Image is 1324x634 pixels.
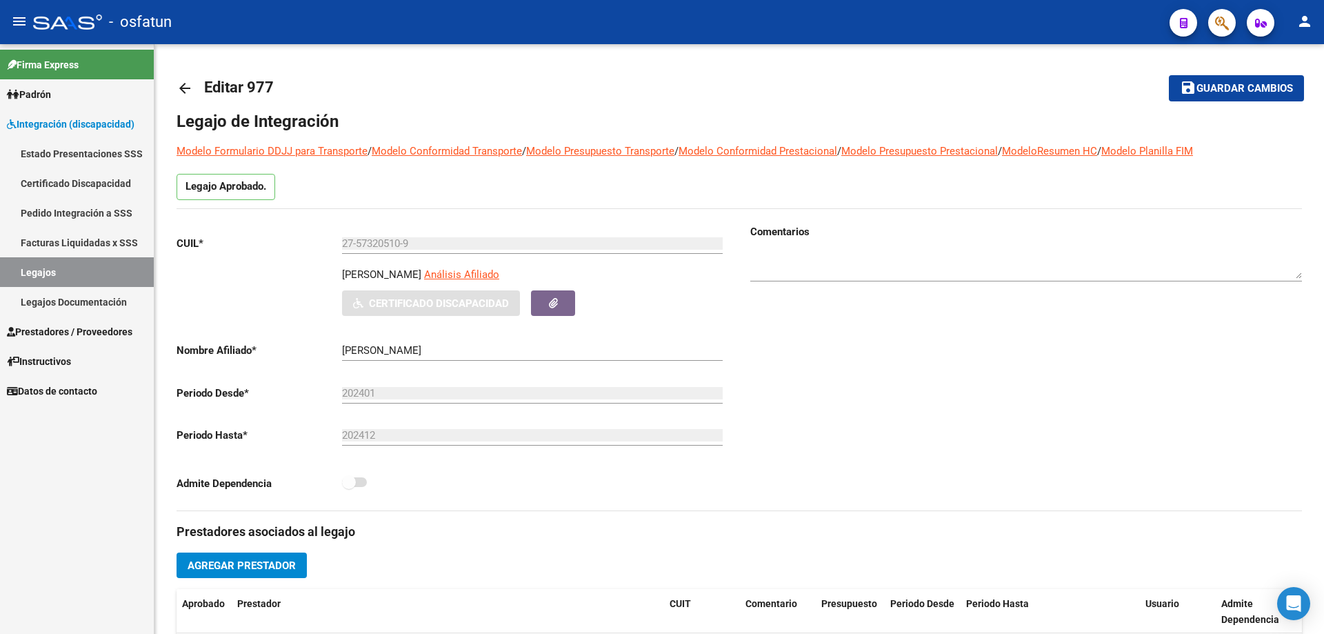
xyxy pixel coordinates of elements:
h1: Legajo de Integración [177,110,1302,132]
a: Modelo Planilla FIM [1101,145,1193,157]
span: - osfatun [109,7,172,37]
span: Firma Express [7,57,79,72]
a: Modelo Conformidad Prestacional [679,145,837,157]
p: Nombre Afiliado [177,343,342,358]
span: Instructivos [7,354,71,369]
span: Guardar cambios [1196,83,1293,95]
div: Open Intercom Messenger [1277,587,1310,620]
span: Usuario [1145,598,1179,609]
mat-icon: menu [11,13,28,30]
button: Agregar Prestador [177,553,307,578]
a: ModeloResumen HC [1002,145,1097,157]
p: Periodo Desde [177,386,342,401]
a: Modelo Formulario DDJJ para Transporte [177,145,368,157]
h3: Prestadores asociados al legajo [177,522,1302,542]
span: CUIT [670,598,691,609]
p: [PERSON_NAME] [342,267,421,282]
span: Periodo Hasta [966,598,1029,609]
h3: Comentarios [750,224,1302,239]
span: Periodo Desde [890,598,954,609]
mat-icon: person [1296,13,1313,30]
mat-icon: arrow_back [177,80,193,97]
span: Certificado Discapacidad [369,297,509,310]
a: Modelo Presupuesto Transporte [526,145,674,157]
span: Datos de contacto [7,384,97,399]
span: Prestadores / Proveedores [7,324,132,339]
span: Prestador [237,598,281,609]
p: Admite Dependencia [177,476,342,491]
span: Comentario [745,598,797,609]
p: CUIL [177,236,342,251]
a: Modelo Presupuesto Prestacional [841,145,998,157]
button: Certificado Discapacidad [342,290,520,316]
span: Padrón [7,87,51,102]
span: Admite Dependencia [1221,598,1279,625]
mat-icon: save [1180,79,1196,96]
span: Agregar Prestador [188,559,296,572]
span: Integración (discapacidad) [7,117,134,132]
button: Guardar cambios [1169,75,1304,101]
a: Modelo Conformidad Transporte [372,145,522,157]
span: Análisis Afiliado [424,268,499,281]
span: Presupuesto [821,598,877,609]
p: Periodo Hasta [177,428,342,443]
p: Legajo Aprobado. [177,174,275,200]
span: Editar 977 [204,79,274,96]
span: Aprobado [182,598,225,609]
